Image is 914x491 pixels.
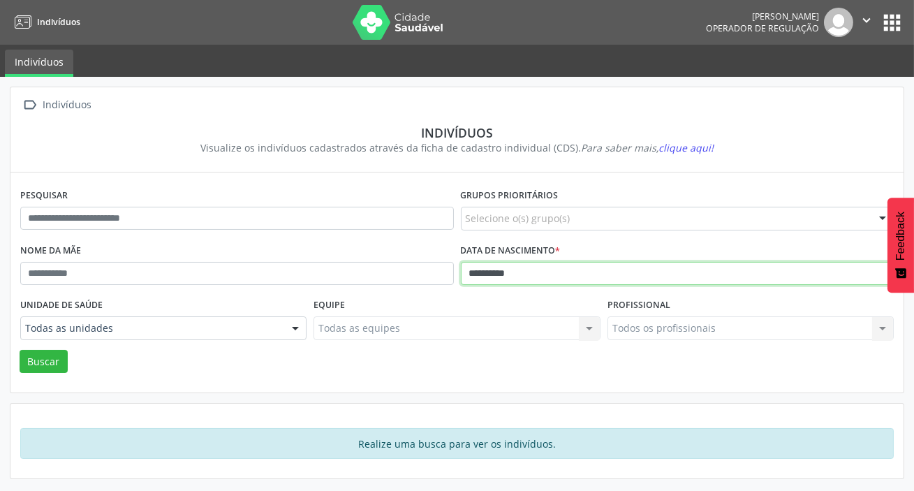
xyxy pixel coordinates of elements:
[880,10,904,35] button: apps
[461,240,561,262] label: Data de nascimento
[466,211,570,226] span: Selecione o(s) grupo(s)
[20,295,103,316] label: Unidade de saúde
[10,10,80,34] a: Indivíduos
[5,50,73,77] a: Indivíduos
[20,95,94,115] a:  Indivíduos
[30,125,884,140] div: Indivíduos
[461,185,559,207] label: Grupos prioritários
[581,141,714,154] i: Para saber mais,
[30,140,884,155] div: Visualize os indivíduos cadastrados através da ficha de cadastro individual (CDS).
[853,8,880,37] button: 
[607,295,670,316] label: Profissional
[824,8,853,37] img: img
[20,95,40,115] i: 
[20,350,68,374] button: Buscar
[658,141,714,154] span: clique aqui!
[887,198,914,293] button: Feedback - Mostrar pesquisa
[20,185,68,207] label: Pesquisar
[20,240,81,262] label: Nome da mãe
[314,295,345,316] label: Equipe
[706,22,819,34] span: Operador de regulação
[859,13,874,28] i: 
[40,95,94,115] div: Indivíduos
[37,16,80,28] span: Indivíduos
[20,428,894,459] div: Realize uma busca para ver os indivíduos.
[706,10,819,22] div: [PERSON_NAME]
[25,321,278,335] span: Todas as unidades
[894,212,907,261] span: Feedback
